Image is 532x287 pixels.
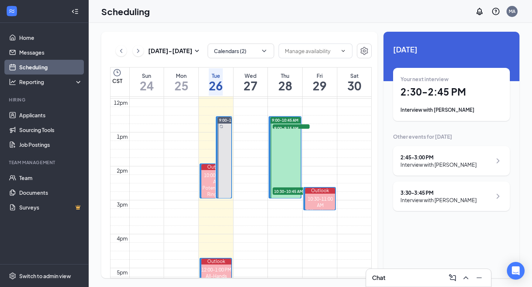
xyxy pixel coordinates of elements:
div: 1pm [115,132,129,141]
span: 9:00-10:45 AM [219,118,246,123]
h1: 27 [243,79,258,92]
h1: 24 [140,79,154,92]
h1: 2:30 - 2:45 PM [400,86,502,98]
a: August 24, 2025 [138,68,155,96]
div: Sun [140,72,154,79]
div: Potential Bell Ringing | [PERSON_NAME]* [201,185,231,204]
div: Team Management [9,159,81,166]
span: [DATE] [393,44,510,55]
div: 3:30 - 3:45 PM [400,189,477,196]
a: Scheduling [19,60,82,75]
div: Interview with [PERSON_NAME] [400,161,477,168]
div: 4pm [115,234,129,242]
svg: ChevronDown [260,47,268,55]
svg: Settings [9,272,16,280]
span: 9:00-9:15 AM [273,124,310,132]
h1: 28 [278,79,292,92]
h3: Chat [372,274,385,282]
svg: ChevronRight [494,156,502,165]
svg: ChevronRight [494,192,502,201]
button: ChevronUp [460,272,472,284]
svg: Settings [360,46,369,55]
button: Settings [357,44,372,58]
div: 2:45 - 3:00 PM [400,153,477,161]
div: 5pm [115,268,129,276]
div: Outlook [201,164,231,170]
svg: ChevronUp [461,273,470,282]
a: August 30, 2025 [346,68,363,96]
div: Open Intercom Messenger [507,262,525,280]
button: Minimize [473,272,485,284]
span: 10:30-10:45 AM [273,187,310,195]
a: August 26, 2025 [207,68,224,96]
div: MA [509,8,515,14]
a: SurveysCrown [19,200,82,215]
div: Hiring [9,97,81,103]
svg: SmallChevronDown [192,46,201,55]
div: 12:00-1:00 PM [201,267,231,273]
h1: Scheduling [101,5,150,18]
h1: 25 [174,79,188,92]
a: Applicants [19,108,82,122]
svg: Analysis [9,78,16,86]
svg: ChevronLeft [117,46,125,55]
h3: [DATE] - [DATE] [148,47,192,55]
svg: WorkstreamLogo [8,7,16,15]
input: Manage availability [285,47,337,55]
svg: ChevronDown [340,48,346,54]
div: 2pm [115,166,129,174]
div: 12pm [112,98,129,107]
a: Job Postings [19,137,82,152]
div: Tue [209,72,223,79]
svg: Sync [219,125,223,128]
svg: ComposeMessage [448,273,457,282]
div: Thu [278,72,292,79]
svg: Collapse [71,8,79,15]
a: Documents [19,185,82,200]
button: ComposeMessage [447,272,458,284]
h1: 26 [209,79,223,92]
a: August 29, 2025 [311,68,328,96]
div: 3pm [115,200,129,208]
button: ChevronLeft [116,45,127,56]
div: Wed [243,72,258,79]
a: Sourcing Tools [19,122,82,137]
h1: 30 [347,79,361,92]
div: 10:00-10:45 AM [201,172,231,185]
svg: ChevronRight [134,46,142,55]
button: ChevronRight [133,45,144,56]
span: 9:00-10:45 AM [272,118,299,123]
a: Team [19,170,82,185]
a: Home [19,30,82,45]
div: Office Hours | TC & First Time GOS [305,208,335,227]
svg: QuestionInfo [491,7,500,16]
div: Outlook [201,259,231,264]
button: Calendars (2)ChevronDown [208,44,274,58]
svg: Minimize [475,273,484,282]
div: Mon [174,72,188,79]
div: Outlook [305,188,335,194]
div: Sat [347,72,361,79]
h1: 29 [313,79,327,92]
svg: Notifications [475,7,484,16]
a: August 28, 2025 [277,68,294,96]
a: August 27, 2025 [242,68,259,96]
svg: Clock [113,68,122,77]
div: Fri [313,72,327,79]
span: CST [112,77,122,84]
div: Reporting [19,78,83,86]
div: 10:30-11:00 AM [305,196,335,208]
a: Messages [19,45,82,60]
div: Switch to admin view [19,272,71,280]
div: Your next interview [400,75,502,83]
div: Other events for [DATE] [393,133,510,140]
div: Interview with [PERSON_NAME] [400,196,477,204]
div: Interview with [PERSON_NAME] [400,106,502,114]
a: August 25, 2025 [173,68,190,96]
